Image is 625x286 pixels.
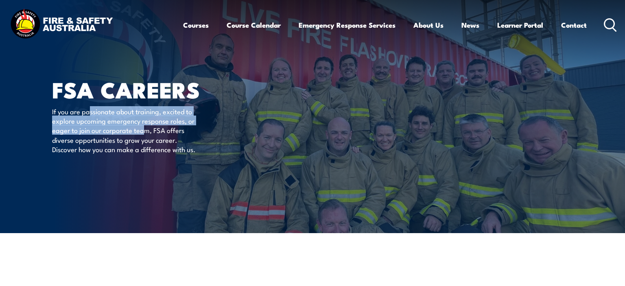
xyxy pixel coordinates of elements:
a: About Us [413,14,444,36]
h1: FSA Careers [52,80,253,99]
a: Contact [561,14,587,36]
a: News [461,14,479,36]
a: Courses [183,14,209,36]
p: If you are passionate about training, excited to explore upcoming emergency response roles, or ea... [52,107,201,154]
a: Course Calendar [227,14,281,36]
a: Emergency Response Services [299,14,396,36]
a: Learner Portal [497,14,543,36]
